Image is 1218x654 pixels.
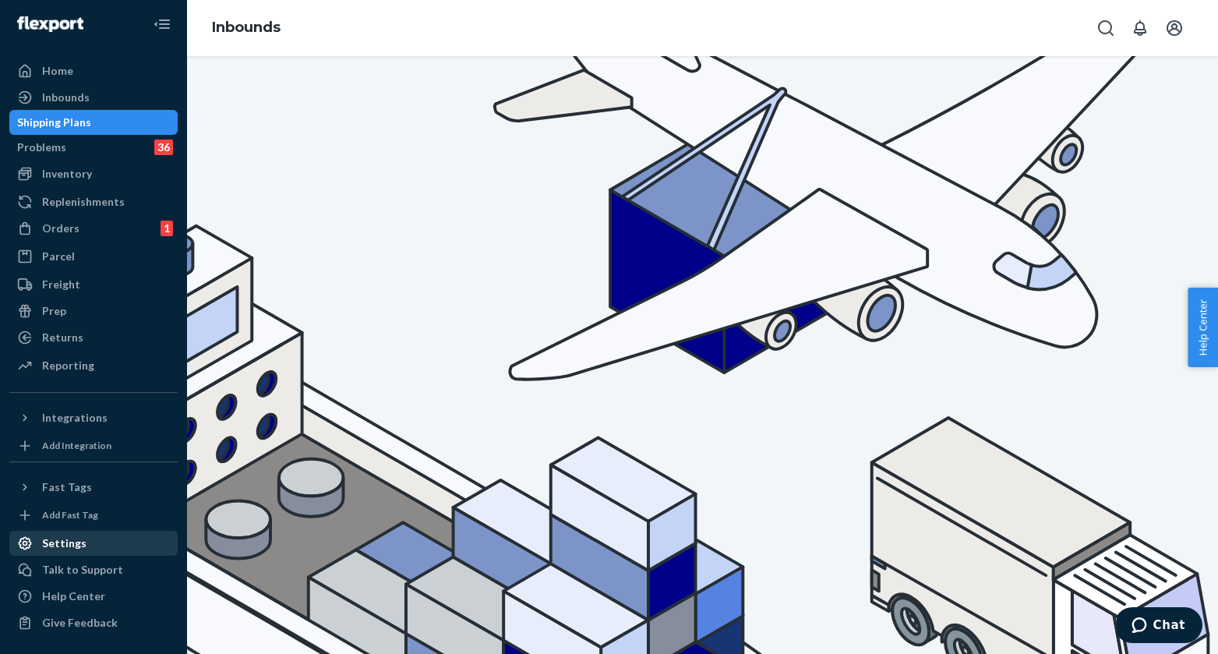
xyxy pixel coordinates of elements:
[42,249,75,264] div: Parcel
[17,140,66,155] div: Problems
[42,63,73,79] div: Home
[212,19,281,36] a: Inbounds
[147,9,178,40] button: Close Navigation
[42,303,66,319] div: Prep
[9,325,178,350] a: Returns
[9,244,178,269] a: Parcel
[1159,12,1190,44] button: Open account menu
[161,221,173,236] div: 1
[42,589,105,604] div: Help Center
[1124,12,1156,44] button: Open notifications
[42,166,92,182] div: Inventory
[42,358,94,373] div: Reporting
[42,615,118,631] div: Give Feedback
[199,5,293,51] ol: breadcrumbs
[9,58,178,83] a: Home
[42,439,111,452] div: Add Integration
[9,353,178,378] a: Reporting
[1090,12,1121,44] button: Open Search Box
[9,189,178,214] a: Replenishments
[42,194,125,210] div: Replenishments
[42,90,90,105] div: Inbounds
[9,272,178,297] a: Freight
[9,135,178,160] a: Problems36
[42,221,79,236] div: Orders
[42,562,123,578] div: Talk to Support
[9,531,178,556] a: Settings
[9,161,178,186] a: Inventory
[9,405,178,430] button: Integrations
[9,557,178,582] button: Talk to Support
[154,140,173,155] div: 36
[9,475,178,500] button: Fast Tags
[9,110,178,135] a: Shipping Plans
[42,277,80,292] div: Freight
[9,584,178,609] a: Help Center
[42,536,86,551] div: Settings
[9,437,178,455] a: Add Integration
[42,479,92,495] div: Fast Tags
[9,85,178,110] a: Inbounds
[1117,607,1202,646] iframe: Opens a widget where you can chat to one of our agents
[9,506,178,525] a: Add Fast Tag
[42,410,108,426] div: Integrations
[9,216,178,241] a: Orders1
[17,115,91,130] div: Shipping Plans
[17,16,83,32] img: Flexport logo
[9,299,178,323] a: Prep
[1188,288,1218,367] button: Help Center
[42,330,83,345] div: Returns
[9,610,178,635] button: Give Feedback
[42,508,98,521] div: Add Fast Tag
